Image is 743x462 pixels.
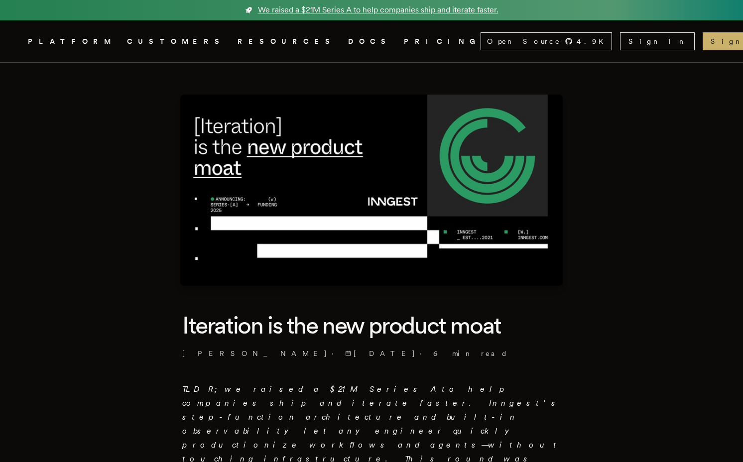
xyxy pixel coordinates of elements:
a: [PERSON_NAME] [182,348,328,358]
h1: Iteration is the new product moat [182,310,561,341]
a: DOCS [348,35,392,48]
button: RESOURCES [238,35,336,48]
p: · · [182,348,561,358]
button: PLATFORM [28,35,115,48]
span: Open Source [487,36,561,46]
span: We raised a $21M Series A to help companies ship and iterate faster. [258,4,498,16]
a: CUSTOMERS [127,35,226,48]
span: 6 min read [433,348,508,358]
a: Sign In [620,32,695,50]
span: 4.9 K [577,36,610,46]
img: Featured image for Iteration is the new product moat blog post [180,95,563,286]
a: PRICING [404,35,481,48]
span: [DATE] [345,348,416,358]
